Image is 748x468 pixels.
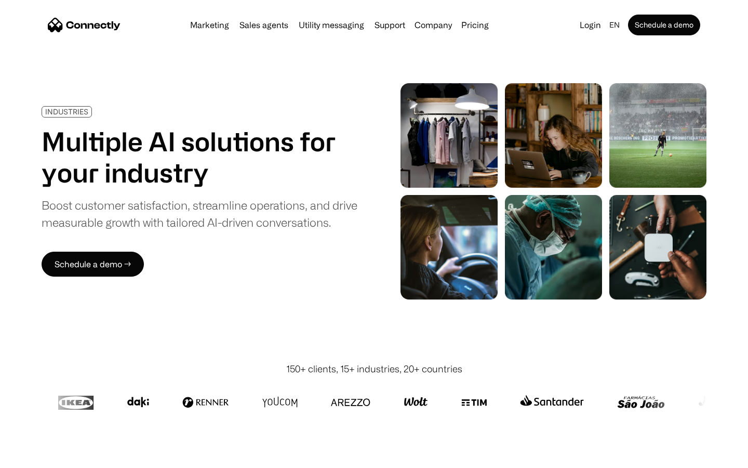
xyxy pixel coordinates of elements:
a: Marketing [186,21,233,29]
a: Schedule a demo [628,15,700,35]
a: Support [370,21,409,29]
div: Company [415,18,452,32]
a: Sales agents [235,21,292,29]
div: en [609,18,620,32]
ul: Language list [21,450,62,464]
div: INDUSTRIES [45,108,88,115]
aside: Language selected: English [10,449,62,464]
a: Login [576,18,605,32]
h1: Multiple AI solutions for your industry [42,126,357,188]
a: Utility messaging [295,21,368,29]
div: 150+ clients, 15+ industries, 20+ countries [286,362,462,376]
a: Schedule a demo → [42,252,144,277]
div: Boost customer satisfaction, streamline operations, and drive measurable growth with tailored AI-... [42,197,357,231]
a: Pricing [457,21,493,29]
